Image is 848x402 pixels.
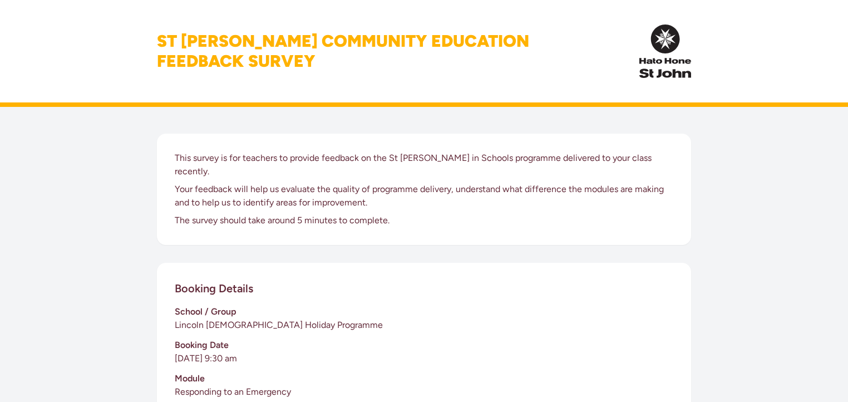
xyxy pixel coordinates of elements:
p: [DATE] 9:30 am [175,352,673,365]
h3: Booking Date [175,339,673,352]
p: Your feedback will help us evaluate the quality of programme delivery, understand what difference... [175,183,673,209]
h3: School / Group [175,305,673,318]
p: Lincoln [DEMOGRAPHIC_DATA] Holiday Programme [175,318,673,332]
h1: St [PERSON_NAME] Community Education Feedback Survey [157,31,529,71]
p: The survey should take around 5 minutes to complete. [175,214,673,227]
p: Responding to an Emergency [175,385,673,399]
h3: Module [175,372,673,385]
h2: Booking Details [175,281,253,296]
p: This survey is for teachers to provide feedback on the St [PERSON_NAME] in Schools programme deli... [175,151,673,178]
img: InPulse [639,24,691,78]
